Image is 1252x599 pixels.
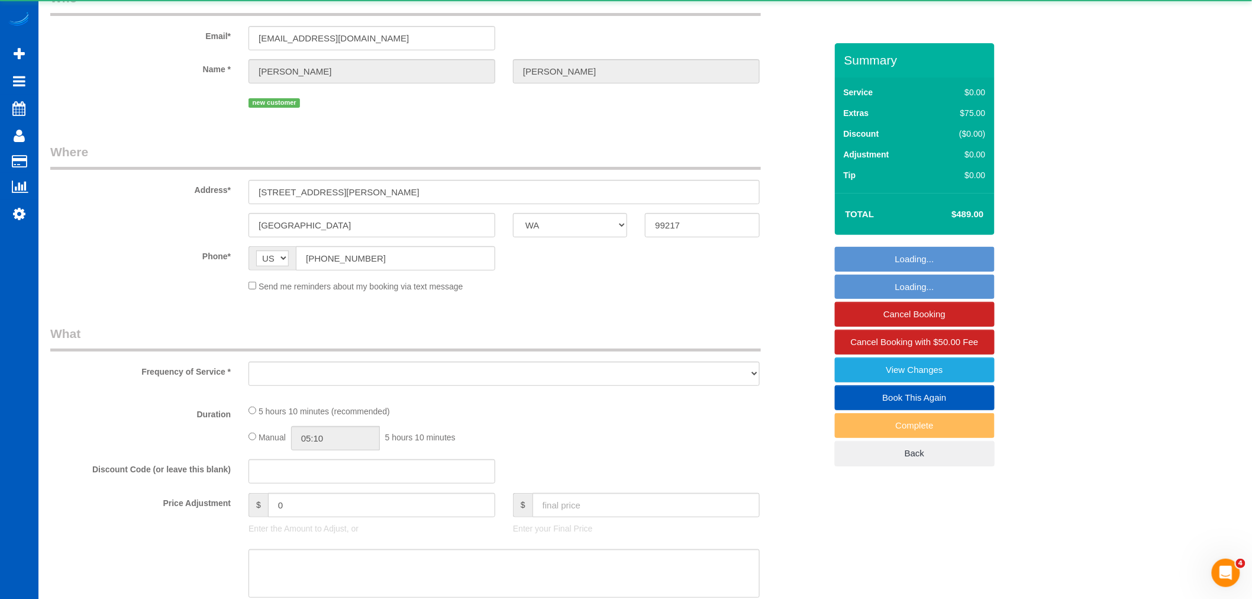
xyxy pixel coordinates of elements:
input: City* [249,213,495,237]
img: Automaid Logo [7,12,31,28]
legend: Where [50,143,761,170]
label: Tip [844,169,856,181]
div: ($0.00) [935,128,986,140]
a: Book This Again [835,385,995,410]
span: 5 hours 10 minutes (recommended) [259,407,390,416]
input: First Name* [249,59,495,83]
a: Cancel Booking with $50.00 Fee [835,330,995,355]
label: Extras [844,107,869,119]
input: Phone* [296,246,495,270]
div: $75.00 [935,107,986,119]
input: final price [533,493,760,517]
h3: Summary [844,53,989,67]
span: 5 hours 10 minutes [385,433,456,442]
a: Cancel Booking [835,302,995,327]
span: new customer [249,98,300,108]
div: $0.00 [935,149,986,160]
a: View Changes [835,358,995,382]
h4: $489.00 [916,210,983,220]
strong: Total [846,209,875,219]
label: Service [844,86,873,98]
label: Discount Code (or leave this blank) [41,459,240,475]
span: $ [249,493,268,517]
label: Duration [41,404,240,420]
span: Send me reminders about my booking via text message [259,282,463,291]
label: Email* [41,26,240,42]
input: Email* [249,26,495,50]
input: Zip Code* [645,213,759,237]
div: $0.00 [935,86,986,98]
iframe: Intercom live chat [1212,559,1240,587]
label: Frequency of Service * [41,362,240,378]
label: Address* [41,180,240,196]
span: Cancel Booking with $50.00 Fee [851,337,979,347]
div: $0.00 [935,169,986,181]
span: 4 [1236,559,1245,568]
p: Enter the Amount to Adjust, or [249,523,495,534]
legend: What [50,325,761,352]
input: Last Name* [513,59,760,83]
p: Enter your Final Price [513,523,760,534]
a: Back [835,441,995,466]
span: Manual [259,433,286,442]
label: Price Adjustment [41,493,240,509]
label: Discount [844,128,879,140]
label: Phone* [41,246,240,262]
label: Adjustment [844,149,889,160]
span: $ [513,493,533,517]
label: Name * [41,59,240,75]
